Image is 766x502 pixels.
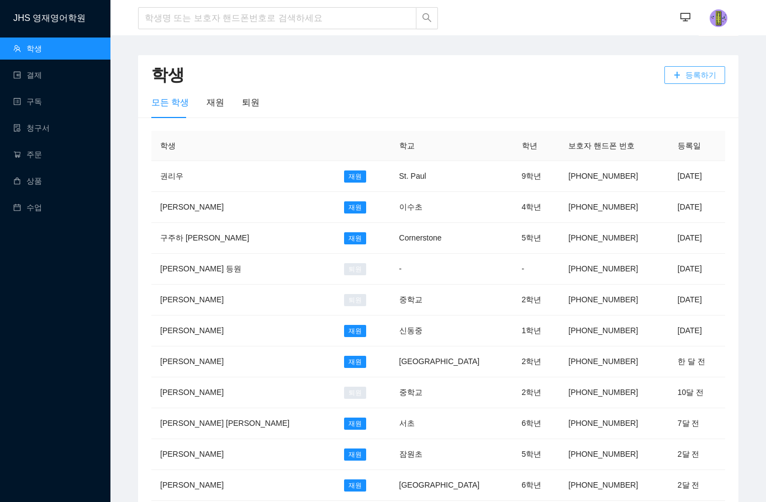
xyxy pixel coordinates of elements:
[669,470,725,501] td: 2달 전
[669,316,725,346] td: [DATE]
[13,150,42,159] a: shopping-cart주문
[344,356,366,368] span: 재원
[669,285,725,316] td: [DATE]
[151,408,335,439] td: [PERSON_NAME] [PERSON_NAME]
[390,316,513,346] td: 신동중
[513,408,560,439] td: 6학년
[390,439,513,470] td: 잠원초
[559,131,668,161] th: 보호자 핸드폰 번호
[344,294,366,306] span: 퇴원
[669,223,725,254] td: [DATE]
[513,316,560,346] td: 1학년
[390,346,513,377] td: [GEOGRAPHIC_DATA]
[669,192,725,223] td: [DATE]
[559,377,668,408] td: [PHONE_NUMBER]
[344,387,366,399] span: 퇴원
[390,377,513,408] td: 중학교
[344,201,366,213] span: 재원
[669,408,725,439] td: 7달 전
[513,470,560,501] td: 6학년
[151,95,189,109] div: 모든 학생
[513,161,560,192] td: 9학년
[151,223,335,254] td: 구주하 [PERSON_NAME]
[559,316,668,346] td: [PHONE_NUMBER]
[151,316,335,346] td: [PERSON_NAME]
[559,346,668,377] td: [PHONE_NUMBER]
[559,408,668,439] td: [PHONE_NUMBER]
[151,131,335,161] th: 학생
[669,131,725,161] th: 등록일
[13,97,42,106] a: profile구독
[685,69,716,81] span: 등록하기
[390,131,513,161] th: 학교
[416,7,438,29] button: search
[710,9,727,27] img: photo.jpg
[669,254,725,285] td: [DATE]
[13,124,50,132] a: file-done청구서
[390,161,513,192] td: St. Paul
[559,192,668,223] td: [PHONE_NUMBER]
[680,12,690,24] span: desktop
[559,285,668,316] td: [PHONE_NUMBER]
[559,223,668,254] td: [PHONE_NUMBER]
[669,377,725,408] td: 10달 전
[513,192,560,223] td: 4학년
[151,192,335,223] td: [PERSON_NAME]
[151,64,664,87] h2: 학생
[674,7,696,29] button: desktop
[344,325,366,337] span: 재원
[422,13,432,24] span: search
[390,285,513,316] td: 중학교
[151,346,335,377] td: [PERSON_NAME]
[138,7,416,29] input: 학생명 또는 보호자 핸드폰번호로 검색하세요
[513,254,560,285] td: -
[513,377,560,408] td: 2학년
[664,66,725,84] button: plus등록하기
[13,71,42,79] a: wallet결제
[669,439,725,470] td: 2달 전
[151,161,335,192] td: 권리우
[390,470,513,501] td: [GEOGRAPHIC_DATA]
[513,131,560,161] th: 학년
[673,71,681,80] span: plus
[669,161,725,192] td: [DATE]
[242,95,260,109] div: 퇴원
[513,439,560,470] td: 5학년
[390,254,513,285] td: -
[344,170,366,183] span: 재원
[559,439,668,470] td: [PHONE_NUMBER]
[559,470,668,501] td: [PHONE_NUMBER]
[151,470,335,501] td: [PERSON_NAME]
[13,177,42,185] a: shopping상품
[559,254,668,285] td: [PHONE_NUMBER]
[151,377,335,408] td: [PERSON_NAME]
[390,408,513,439] td: 서초
[669,346,725,377] td: 한 달 전
[390,192,513,223] td: 이수초
[151,254,335,285] td: [PERSON_NAME] 등원
[151,285,335,316] td: [PERSON_NAME]
[513,285,560,316] td: 2학년
[13,203,42,212] a: calendar수업
[513,223,560,254] td: 5학년
[151,439,335,470] td: [PERSON_NAME]
[344,418,366,430] span: 재원
[344,263,366,275] span: 퇴원
[559,161,668,192] td: [PHONE_NUMBER]
[13,44,42,53] a: team학생
[513,346,560,377] td: 2학년
[344,479,366,492] span: 재원
[344,232,366,244] span: 재원
[344,448,366,461] span: 재원
[390,223,513,254] td: Cornerstone
[207,95,224,109] div: 재원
